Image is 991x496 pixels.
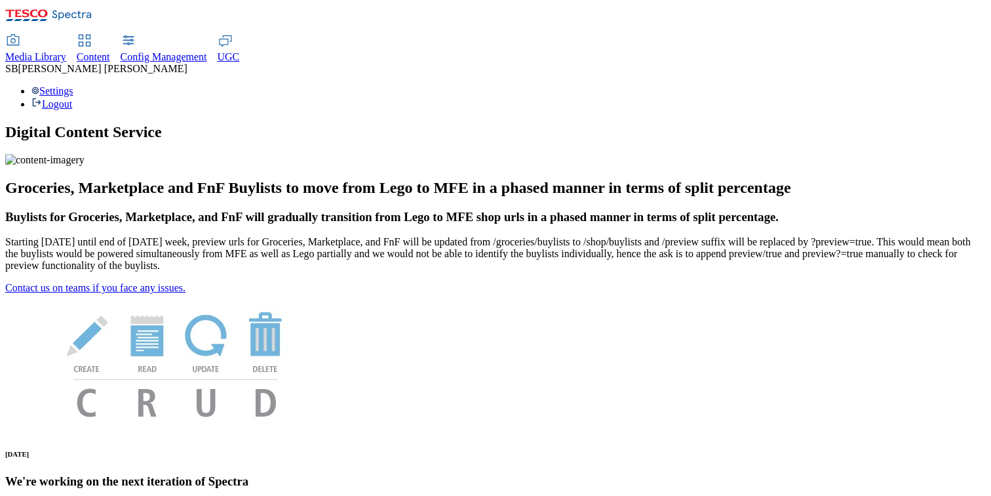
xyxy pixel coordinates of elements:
span: Media Library [5,51,66,62]
h2: Groceries, Marketplace and FnF Buylists to move from Lego to MFE in a phased manner in terms of s... [5,179,986,197]
a: Contact us on teams if you face any issues. [5,282,185,293]
img: content-imagery [5,154,85,166]
h1: Digital Content Service [5,123,986,141]
span: [PERSON_NAME] [PERSON_NAME] [18,63,187,74]
a: UGC [218,35,240,63]
span: Content [77,51,110,62]
a: Media Library [5,35,66,63]
h3: We're working on the next iteration of Spectra [5,474,986,489]
a: Settings [31,85,73,96]
span: SB [5,63,18,74]
h6: [DATE] [5,450,986,458]
h3: Buylists for Groceries, Marketplace, and FnF will gradually transition from Lego to MFE shop urls... [5,210,986,224]
a: Content [77,35,110,63]
span: Config Management [121,51,207,62]
img: News Image [5,294,346,431]
a: Config Management [121,35,207,63]
a: Logout [31,98,72,110]
p: Starting [DATE] until end of [DATE] week, preview urls for Groceries, Marketplace, and FnF will b... [5,236,986,272]
span: UGC [218,51,240,62]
